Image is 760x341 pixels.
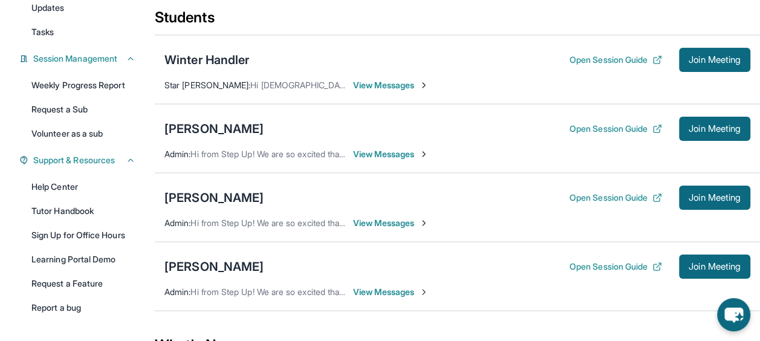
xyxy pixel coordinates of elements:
[24,74,143,96] a: Weekly Progress Report
[570,261,662,273] button: Open Session Guide
[28,53,135,65] button: Session Management
[689,194,741,201] span: Join Meeting
[33,154,115,166] span: Support & Resources
[24,248,143,270] a: Learning Portal Demo
[419,287,429,297] img: Chevron-Right
[679,255,750,279] button: Join Meeting
[164,287,190,297] span: Admin :
[33,53,117,65] span: Session Management
[570,123,662,135] button: Open Session Guide
[24,123,143,145] a: Volunteer as a sub
[24,200,143,222] a: Tutor Handbook
[164,218,190,228] span: Admin :
[419,80,429,90] img: Chevron-Right
[164,80,250,90] span: Star [PERSON_NAME] :
[164,189,264,206] div: [PERSON_NAME]
[164,51,249,68] div: Winter Handler
[24,99,143,120] a: Request a Sub
[31,2,65,14] span: Updates
[689,263,741,270] span: Join Meeting
[689,56,741,63] span: Join Meeting
[31,26,54,38] span: Tasks
[164,120,264,137] div: [PERSON_NAME]
[353,79,429,91] span: View Messages
[164,258,264,275] div: [PERSON_NAME]
[24,21,143,43] a: Tasks
[353,148,429,160] span: View Messages
[164,149,190,159] span: Admin :
[689,125,741,132] span: Join Meeting
[570,54,662,66] button: Open Session Guide
[570,192,662,204] button: Open Session Guide
[28,154,135,166] button: Support & Resources
[353,286,429,298] span: View Messages
[679,117,750,141] button: Join Meeting
[679,186,750,210] button: Join Meeting
[717,298,750,331] button: chat-button
[24,224,143,246] a: Sign Up for Office Hours
[24,176,143,198] a: Help Center
[24,273,143,294] a: Request a Feature
[419,218,429,228] img: Chevron-Right
[353,217,429,229] span: View Messages
[24,297,143,319] a: Report a bug
[155,8,760,34] div: Students
[679,48,750,72] button: Join Meeting
[419,149,429,159] img: Chevron-Right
